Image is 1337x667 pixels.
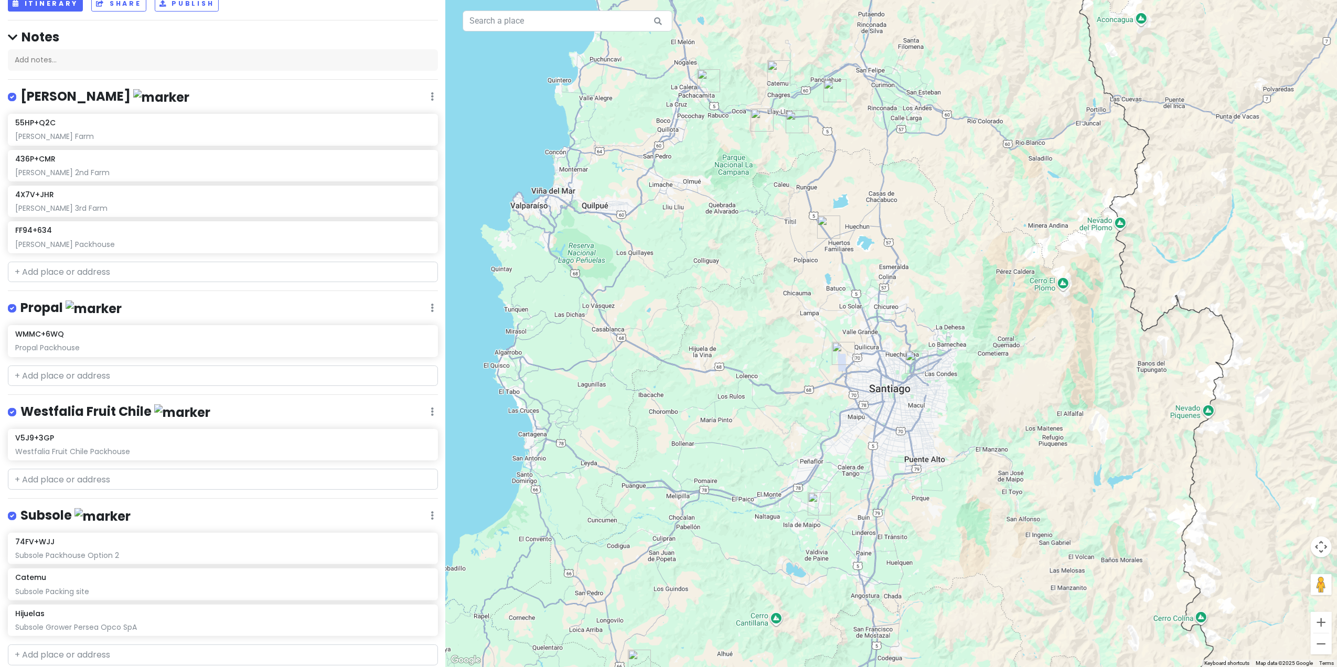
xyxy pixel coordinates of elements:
h6: V5J9+3GP [15,433,54,443]
button: Map camera controls [1311,536,1332,557]
div: Subsole Grower Persea Opco SpA [15,622,430,632]
h6: WMMC+6WQ [15,329,64,339]
input: + Add place or address [8,365,438,386]
div: [PERSON_NAME] Farm [15,132,430,141]
h4: Subsole [20,507,131,524]
h4: Notes [8,29,438,45]
div: [PERSON_NAME] Packhouse [15,240,430,249]
button: Keyboard shortcuts [1204,660,1249,667]
h4: Propal [20,299,122,317]
input: + Add place or address [8,644,438,665]
img: marker [66,300,122,317]
h6: Hijuelas [15,609,45,618]
div: Hijuelas [693,65,724,96]
div: Propal Packhouse [15,343,430,352]
div: Catemu [763,56,795,88]
h6: 4X7V+JHR [15,190,54,199]
h6: 55HP+Q2C [15,118,56,127]
h4: [PERSON_NAME] [20,88,189,105]
button: Zoom in [1311,612,1332,633]
div: V5J9+3GP [813,211,844,243]
div: [PERSON_NAME] 3rd Farm [15,203,430,213]
button: Zoom out [1311,633,1332,654]
div: Subsole Packing site [15,587,430,596]
div: Santiago Airport [828,338,859,369]
div: 436P+CMR [782,106,813,137]
input: + Add place or address [8,262,438,283]
div: 55HP+Q2C [819,75,851,106]
div: 74FV+WJJ [804,488,835,520]
div: Roger de Flor [901,347,933,378]
h4: Westfalia Fruit Chile [20,403,210,421]
div: Add notes... [8,49,438,71]
input: + Add place or address [8,469,438,490]
h6: Catemu [15,573,46,582]
input: Search a place [463,10,672,31]
div: Subsole Packhouse Option 2 [15,551,430,560]
div: Westfalia Fruit Chile Packhouse [15,447,430,456]
img: Google [448,653,483,667]
img: marker [133,89,189,105]
button: Drag Pegman onto the map to open Street View [1311,574,1332,595]
div: [PERSON_NAME] 2nd Farm [15,168,430,177]
a: Open this area in Google Maps (opens a new window) [448,653,483,667]
img: marker [154,404,210,421]
img: marker [74,508,131,524]
div: 4X7V+JHR [746,104,778,136]
h6: 74FV+WJJ [15,537,55,546]
h6: FF94+634 [15,225,52,235]
a: Terms [1319,660,1334,666]
span: Map data ©2025 Google [1256,660,1313,666]
h6: 436P+CMR [15,154,56,164]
